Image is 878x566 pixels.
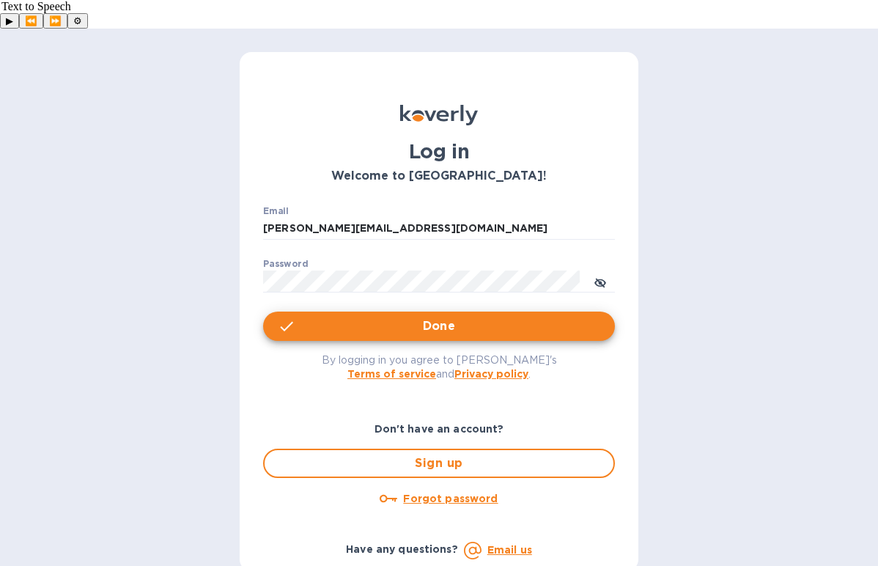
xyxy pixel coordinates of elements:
button: Settings [67,13,88,29]
button: Forward [43,13,67,29]
h3: Welcome to [GEOGRAPHIC_DATA]! [263,169,615,183]
span: Done [423,317,456,335]
button: Previous [19,13,43,29]
label: Password [263,260,308,269]
button: Done [263,312,615,341]
span: By logging in you agree to [PERSON_NAME]'s and . [322,354,557,380]
a: Terms of service [347,368,436,380]
img: Koverly [400,105,478,125]
a: Privacy policy [454,368,528,380]
span: Sign up [276,455,602,472]
b: Don't have an account? [375,423,504,435]
h1: Log in [263,140,615,163]
a: Email us [487,544,532,556]
button: toggle password visibility [586,267,615,296]
input: Enter email address [263,218,615,240]
b: Have any questions? [346,543,458,555]
label: Email [263,207,289,216]
button: Sign up [263,449,615,478]
u: Forgot password [403,493,498,504]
